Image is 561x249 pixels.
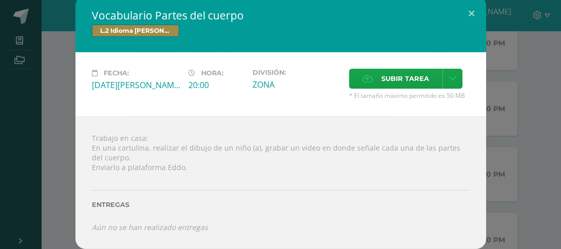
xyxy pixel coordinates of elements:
[201,69,223,77] span: Hora:
[75,116,486,249] div: Trabajo en casa: En una cartulina, realizar el dibujo de un niño (a), grabar un video en donde se...
[104,69,129,77] span: Fecha:
[253,79,341,90] div: ZONA
[92,201,470,209] label: Entregas
[92,25,179,37] span: L.2 Idioma [PERSON_NAME]
[381,69,429,88] span: Subir tarea
[92,8,470,23] h2: Vocabulario Partes del cuerpo
[92,222,208,232] i: Aún no se han realizado entregas
[253,69,341,76] label: División:
[188,79,244,91] div: 20:00
[92,79,180,91] div: [DATE][PERSON_NAME]
[349,91,470,100] span: * El tamaño máximo permitido es 50 MB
